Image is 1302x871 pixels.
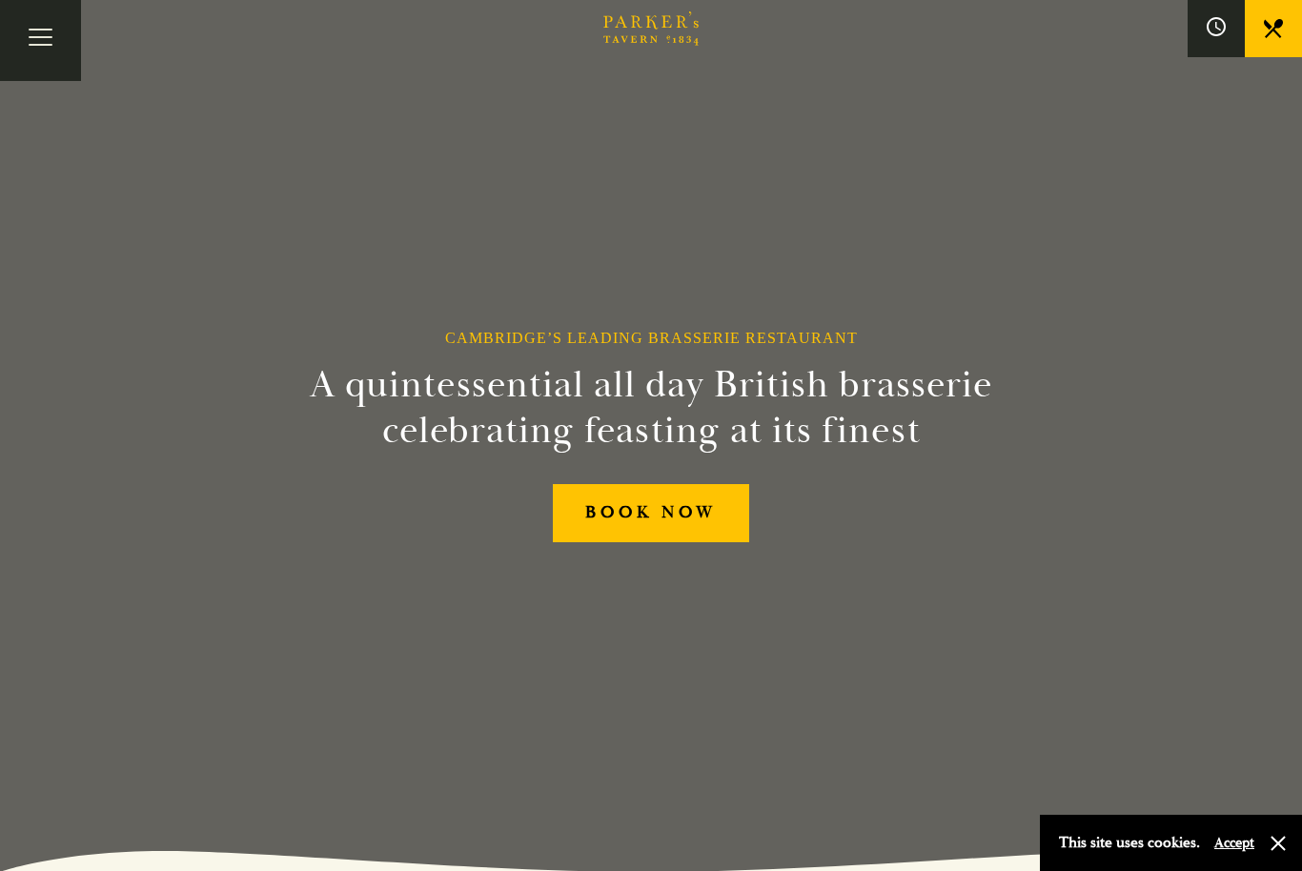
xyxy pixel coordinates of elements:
[1059,829,1200,857] p: This site uses cookies.
[216,362,1086,454] h2: A quintessential all day British brasserie celebrating feasting at its finest
[553,484,749,542] a: BOOK NOW
[445,329,858,347] h1: Cambridge’s Leading Brasserie Restaurant
[1214,834,1254,852] button: Accept
[1269,834,1288,853] button: Close and accept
